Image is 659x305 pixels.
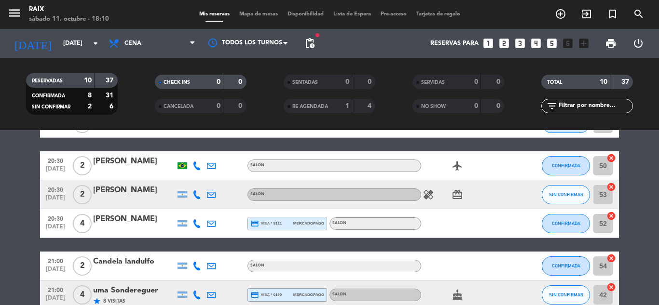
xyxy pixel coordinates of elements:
[43,224,68,235] span: [DATE]
[547,80,562,85] span: TOTAL
[633,8,645,20] i: search
[7,33,58,54] i: [DATE]
[552,163,580,168] span: CONFIRMADA
[238,79,244,85] strong: 0
[32,93,65,98] span: CONFIRMADA
[552,263,580,268] span: CONFIRMADA
[88,92,92,99] strong: 8
[84,77,92,84] strong: 10
[474,103,478,109] strong: 0
[73,285,92,305] span: 4
[88,103,92,110] strong: 2
[250,264,264,267] span: SALON
[452,160,463,172] i: airplanemode_active
[250,163,264,167] span: SALON
[217,79,220,85] strong: 0
[496,103,502,109] strong: 0
[250,291,259,299] i: credit_card
[292,104,328,109] span: RE AGENDADA
[217,103,220,109] strong: 0
[546,100,558,112] i: filter_list
[345,103,349,109] strong: 1
[283,12,329,17] span: Disponibilidad
[106,92,115,99] strong: 31
[43,155,68,166] span: 20:30
[621,79,631,85] strong: 37
[73,256,92,276] span: 2
[421,104,446,109] span: NO SHOW
[293,292,324,298] span: mercadopago
[332,221,346,225] span: SALON
[93,284,175,297] div: uma Sondereguer
[452,289,463,301] i: cake
[124,40,141,47] span: Cena
[542,256,590,276] button: CONFIRMADA
[238,103,244,109] strong: 0
[632,38,644,49] i: power_settings_new
[549,192,583,197] span: SIN CONFIRMAR
[43,284,68,295] span: 21:00
[376,12,412,17] span: Pre-acceso
[250,219,282,228] span: visa * 9111
[93,213,175,225] div: [PERSON_NAME]
[542,285,590,305] button: SIN CONFIRMAR
[250,291,282,299] span: visa * 0190
[106,77,115,84] strong: 37
[581,8,592,20] i: exit_to_app
[194,12,234,17] span: Mis reservas
[542,185,590,204] button: SIN CONFIRMAR
[43,255,68,266] span: 21:00
[292,80,318,85] span: SENTADAS
[32,79,63,83] span: RESERVADAS
[73,156,92,175] span: 2
[93,255,175,268] div: Candela landulfo
[43,195,68,206] span: [DATE]
[110,103,115,110] strong: 6
[530,37,542,50] i: looks_4
[552,221,580,226] span: CONFIRMADA
[606,211,616,221] i: cancel
[605,38,617,49] span: print
[250,192,264,196] span: SALON
[43,184,68,195] span: 20:30
[164,80,190,85] span: CHECK INS
[542,156,590,175] button: CONFIRMADA
[606,282,616,292] i: cancel
[514,37,526,50] i: looks_3
[368,79,373,85] strong: 0
[546,37,558,50] i: looks_5
[558,101,632,111] input: Filtrar por nombre...
[304,38,316,49] span: pending_actions
[332,292,346,296] span: SALON
[600,79,607,85] strong: 10
[606,182,616,192] i: cancel
[73,185,92,204] span: 2
[93,297,101,305] i: star
[498,37,510,50] i: looks_two
[29,5,109,14] div: RAIX
[430,40,479,47] span: Reservas para
[368,103,373,109] strong: 4
[423,189,434,200] i: healing
[412,12,465,17] span: Tarjetas de regalo
[606,153,616,163] i: cancel
[452,189,463,200] i: card_giftcard
[43,212,68,224] span: 20:30
[32,105,70,109] span: SIN CONFIRMAR
[496,79,502,85] strong: 0
[293,220,324,226] span: mercadopago
[93,184,175,197] div: [PERSON_NAME]
[329,12,376,17] span: Lista de Espera
[90,38,101,49] i: arrow_drop_down
[577,37,590,50] i: add_box
[315,32,320,38] span: fiber_manual_record
[7,6,22,24] button: menu
[43,266,68,277] span: [DATE]
[474,79,478,85] strong: 0
[562,37,574,50] i: looks_6
[43,166,68,177] span: [DATE]
[555,8,566,20] i: add_circle_outline
[624,29,652,58] div: LOG OUT
[7,6,22,20] i: menu
[607,8,618,20] i: turned_in_not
